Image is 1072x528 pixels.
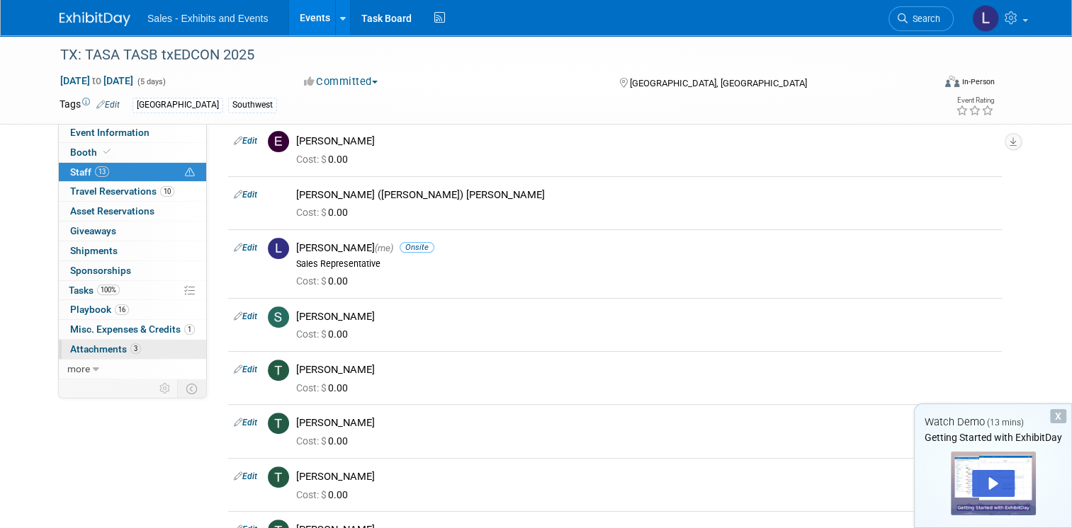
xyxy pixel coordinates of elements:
[69,285,120,296] span: Tasks
[59,360,206,379] a: more
[70,343,141,355] span: Attachments
[296,154,354,165] span: 0.00
[234,471,257,481] a: Edit
[234,418,257,427] a: Edit
[888,6,954,31] a: Search
[296,275,328,287] span: Cost: $
[961,76,995,87] div: In-Person
[945,76,959,87] img: Format-Inperson.png
[70,147,113,158] span: Booth
[375,243,393,253] span: (me)
[70,127,149,138] span: Event Information
[296,310,996,323] div: [PERSON_NAME]
[96,100,120,110] a: Edit
[296,258,996,270] div: Sales Representative
[59,281,206,300] a: Tasks100%
[299,74,383,89] button: Committed
[70,323,195,335] span: Misc. Expenses & Credits
[296,134,996,148] div: [PERSON_NAME]
[296,188,996,202] div: [PERSON_NAME] ([PERSON_NAME]) [PERSON_NAME]
[972,5,999,32] img: Lewis Cruz
[130,343,141,354] span: 3
[60,97,120,113] td: Tags
[153,379,178,398] td: Personalize Event Tab Strip
[296,489,354,500] span: 0.00
[228,98,277,113] div: Southwest
[296,207,354,218] span: 0.00
[234,136,257,146] a: Edit
[59,143,206,162] a: Booth
[1050,409,1066,423] div: Dismiss
[296,241,996,255] div: [PERSON_NAME]
[296,435,354,447] span: 0.00
[59,320,206,339] a: Misc. Expenses & Credits1
[268,306,289,328] img: S.jpg
[184,324,195,335] span: 1
[185,166,195,179] span: Potential Scheduling Conflict -- at least one attendee is tagged in another overlapping event.
[59,261,206,280] a: Sponsorships
[59,182,206,201] a: Travel Reservations10
[178,379,207,398] td: Toggle Event Tabs
[987,418,1024,427] span: (13 mins)
[115,304,129,315] span: 16
[59,300,206,319] a: Playbook16
[59,241,206,260] a: Shipments
[147,13,268,24] span: Sales - Exhibits and Events
[59,340,206,359] a: Attachments3
[296,382,354,394] span: 0.00
[59,222,206,241] a: Giveaways
[234,365,257,374] a: Edit
[70,225,116,236] span: Giveaways
[132,98,223,113] div: [GEOGRAPHIC_DATA]
[70,166,109,178] span: Staff
[857,74,995,95] div: Event Format
[630,78,807,88] span: [GEOGRAPHIC_DATA], [GEOGRAPHIC_DATA]
[268,360,289,381] img: T.jpg
[136,77,166,86] span: (5 days)
[55,42,915,68] div: TX: TASA TASB txEDCON 2025
[59,123,206,142] a: Event Information
[59,202,206,221] a: Asset Reservations
[160,186,174,197] span: 10
[103,148,111,156] i: Booth reservation complete
[296,363,996,377] div: [PERSON_NAME]
[268,238,289,259] img: L.jpg
[296,328,354,340] span: 0.00
[67,363,90,374] span: more
[59,163,206,182] a: Staff13
[268,466,289,488] img: T.jpg
[234,311,257,321] a: Edit
[60,12,130,26] img: ExhibitDay
[400,242,434,253] span: Onsite
[234,190,257,200] a: Edit
[97,285,120,295] span: 100%
[70,205,154,217] span: Asset Reservations
[70,185,174,197] span: Travel Reservations
[296,154,328,165] span: Cost: $
[908,13,940,24] span: Search
[268,413,289,434] img: T.jpg
[972,470,1015,497] div: Play
[234,243,257,253] a: Edit
[296,435,328,447] span: Cost: $
[915,415,1071,430] div: Watch Demo
[296,382,328,394] span: Cost: $
[915,430,1071,444] div: Getting Started with ExhibitDay
[296,489,328,500] span: Cost: $
[70,304,129,315] span: Playbook
[296,416,996,430] div: [PERSON_NAME]
[70,245,118,256] span: Shipments
[60,74,134,87] span: [DATE] [DATE]
[296,470,996,483] div: [PERSON_NAME]
[90,75,103,86] span: to
[70,265,131,276] span: Sponsorships
[296,207,328,218] span: Cost: $
[95,166,109,177] span: 13
[956,97,994,104] div: Event Rating
[268,131,289,152] img: E.jpg
[296,275,354,287] span: 0.00
[296,328,328,340] span: Cost: $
